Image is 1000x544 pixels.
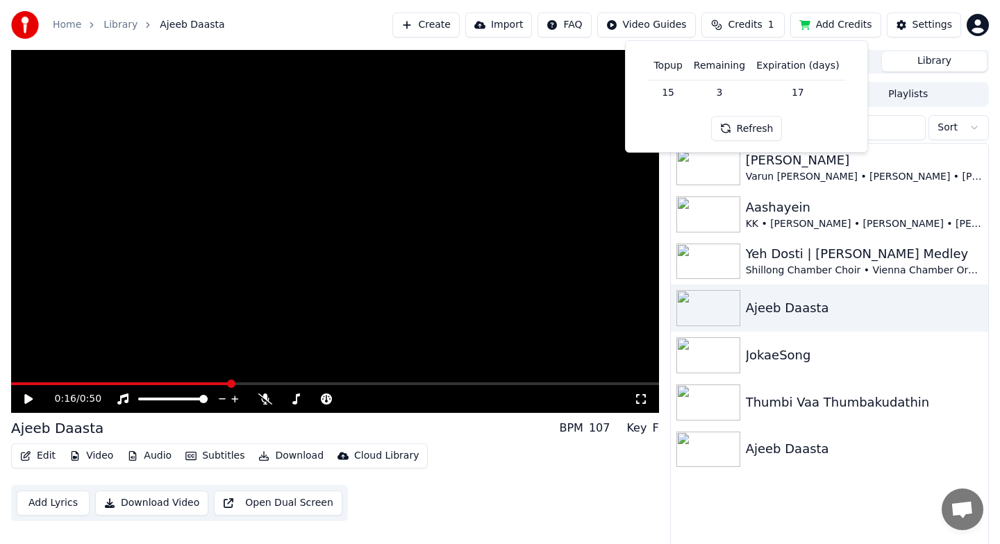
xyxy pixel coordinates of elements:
td: 15 [648,80,687,105]
th: Topup [648,52,687,80]
button: Edit [15,446,61,466]
span: Sort [937,121,958,135]
div: Key [626,420,647,436]
th: Expiration (days) [751,52,844,80]
div: Settings [912,18,952,32]
div: 107 [589,420,610,436]
button: Video Guides [597,12,696,37]
button: Refresh [711,116,783,141]
div: Thumbi Vaa Thumbakudathin [746,393,983,412]
div: F [652,420,658,436]
span: Credits [728,18,762,32]
th: Remaining [688,52,751,80]
nav: breadcrumb [53,18,225,32]
button: Subtitles [180,446,250,466]
a: Home [53,18,81,32]
span: 1 [768,18,774,32]
div: KK • [PERSON_NAME] • [PERSON_NAME] • [PERSON_NAME] [746,217,983,231]
button: Audio [122,446,177,466]
div: [PERSON_NAME] [746,151,983,170]
button: Open Dual Screen [214,491,342,516]
img: youka [11,11,39,39]
div: Shillong Chamber Choir • Vienna Chamber Orchestra [746,264,983,278]
div: Open chat [942,488,983,530]
span: Ajeeb Daasta [160,18,224,32]
span: 0:16 [55,392,76,406]
button: FAQ [537,12,591,37]
button: Create [392,12,460,37]
button: Download [253,446,329,466]
button: Add Lyrics [17,491,90,516]
td: 3 [688,80,751,105]
button: Video [64,446,119,466]
div: Ajeeb Daasta [11,418,103,438]
div: BPM [559,420,583,436]
button: Credits1 [701,12,785,37]
button: Download Video [95,491,208,516]
button: Add Credits [790,12,881,37]
div: Aashayein [746,198,983,217]
button: Settings [887,12,961,37]
div: JokaeSong [746,346,983,365]
div: Varun [PERSON_NAME] • [PERSON_NAME] • [PERSON_NAME] [746,170,983,184]
button: Library [882,51,987,71]
a: Library [103,18,137,32]
td: 17 [751,80,844,105]
div: Cloud Library [354,449,419,463]
div: Ajeeb Daasta [746,439,983,459]
button: Playlists [829,85,987,105]
div: Yeh Dosti | [PERSON_NAME] Medley [746,244,983,264]
div: Ajeeb Daasta [746,298,983,318]
div: / [55,392,88,406]
button: Import [465,12,532,37]
span: 0:50 [80,392,101,406]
